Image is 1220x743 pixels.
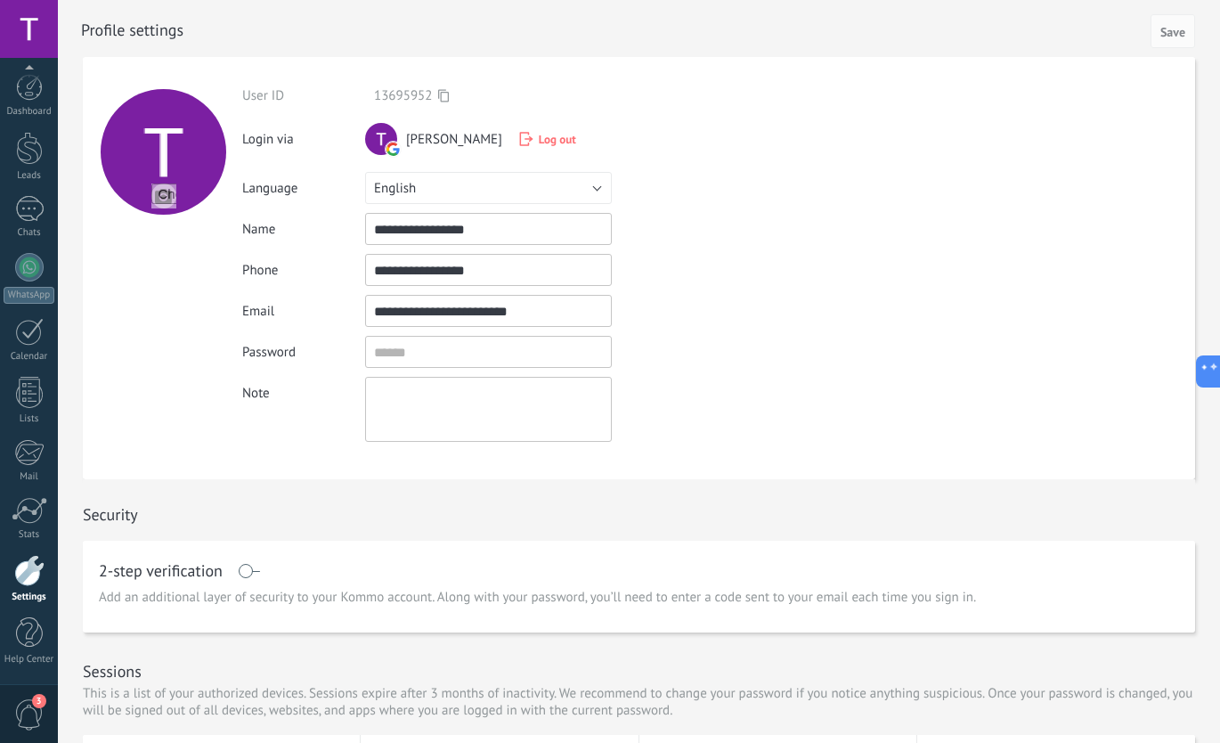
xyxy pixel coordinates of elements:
div: Note [242,377,365,402]
div: Lists [4,413,55,425]
div: Stats [4,529,55,541]
div: Language [242,180,365,197]
div: Chats [4,227,55,239]
div: Calendar [4,351,55,363]
span: 13695952 [374,87,432,104]
span: Save [1160,26,1185,38]
span: Add an additional layer of security to your Kommo account. Along with your password, you’ll need ... [99,589,976,607]
div: Dashboard [4,106,55,118]
h1: Security [83,504,138,525]
span: English [374,180,416,197]
div: User ID [242,87,365,104]
div: Help Center [4,654,55,665]
div: Phone [242,262,365,279]
span: [PERSON_NAME] [406,131,502,148]
div: Mail [4,471,55,483]
div: Email [242,303,365,320]
h1: 2-step verification [99,564,223,578]
div: WhatsApp [4,287,54,304]
div: Login via [242,121,365,148]
button: Save [1151,14,1195,48]
span: 3 [32,694,46,708]
div: Password [242,344,365,361]
div: Leads [4,170,55,182]
button: English [365,172,612,204]
div: Settings [4,592,55,603]
span: Log out [539,132,576,147]
p: This is a list of your authorized devices. Sessions expire after 3 months of inactivity. We recom... [83,685,1195,719]
div: Name [242,221,365,238]
h1: Sessions [83,661,142,682]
